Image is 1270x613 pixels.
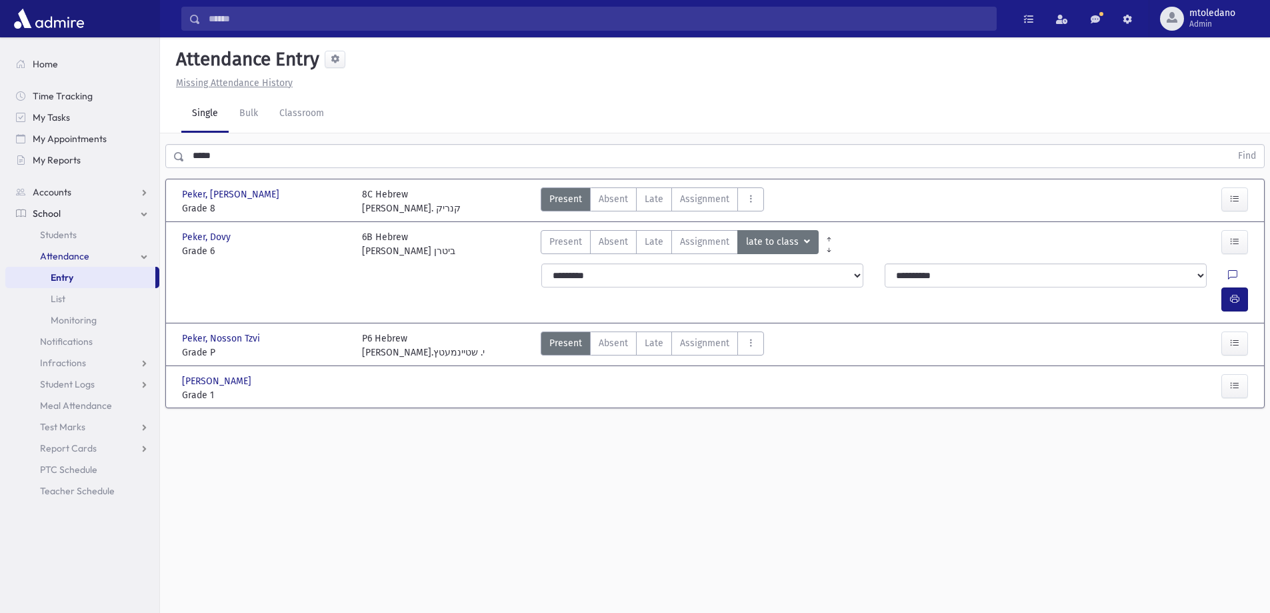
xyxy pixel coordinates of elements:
[1230,145,1264,167] button: Find
[5,53,159,75] a: Home
[33,133,107,145] span: My Appointments
[182,244,349,258] span: Grade 6
[645,192,663,206] span: Late
[269,95,335,133] a: Classroom
[5,128,159,149] a: My Appointments
[51,271,73,283] span: Entry
[182,201,349,215] span: Grade 8
[5,245,159,267] a: Attendance
[5,149,159,171] a: My Reports
[40,442,97,454] span: Report Cards
[680,235,729,249] span: Assignment
[40,357,86,369] span: Infractions
[182,374,254,388] span: [PERSON_NAME]
[5,181,159,203] a: Accounts
[746,235,801,249] span: late to class
[599,192,628,206] span: Absent
[5,267,155,288] a: Entry
[541,332,764,360] div: AttTypes
[5,374,159,395] a: Student Logs
[33,186,71,198] span: Accounts
[229,95,269,133] a: Bulk
[33,207,61,219] span: School
[40,250,89,262] span: Attendance
[541,187,764,215] div: AttTypes
[645,235,663,249] span: Late
[182,346,349,360] span: Grade P
[549,235,582,249] span: Present
[40,229,77,241] span: Students
[182,187,282,201] span: Peker, [PERSON_NAME]
[201,7,996,31] input: Search
[1189,19,1235,29] span: Admin
[5,480,159,502] a: Teacher Schedule
[40,421,85,433] span: Test Marks
[51,314,97,326] span: Monitoring
[680,192,729,206] span: Assignment
[5,107,159,128] a: My Tasks
[5,288,159,310] a: List
[182,230,233,244] span: Peker, Dovy
[33,154,81,166] span: My Reports
[1189,8,1235,19] span: mtoledano
[40,485,115,497] span: Teacher Schedule
[182,388,349,402] span: Grade 1
[171,48,319,71] h5: Attendance Entry
[599,235,628,249] span: Absent
[5,459,159,480] a: PTC Schedule
[40,464,97,476] span: PTC Schedule
[5,395,159,416] a: Meal Attendance
[5,352,159,374] a: Infractions
[5,310,159,331] a: Monitoring
[182,332,263,346] span: Peker, Nosson Tzvi
[5,203,159,224] a: School
[33,90,93,102] span: Time Tracking
[181,95,229,133] a: Single
[5,224,159,245] a: Students
[5,331,159,352] a: Notifications
[549,192,582,206] span: Present
[549,336,582,350] span: Present
[33,111,70,123] span: My Tasks
[33,58,58,70] span: Home
[599,336,628,350] span: Absent
[51,293,65,305] span: List
[11,5,87,32] img: AdmirePro
[362,230,455,258] div: 6B Hebrew [PERSON_NAME] ביטרן
[362,332,485,360] div: P6 Hebrew [PERSON_NAME].י. שטיינמעטץ
[5,85,159,107] a: Time Tracking
[645,336,663,350] span: Late
[176,77,293,89] u: Missing Attendance History
[362,187,461,215] div: 8C Hebrew [PERSON_NAME]. קנריק
[5,438,159,459] a: Report Cards
[737,230,819,254] button: late to class
[541,230,819,258] div: AttTypes
[5,416,159,438] a: Test Marks
[40,400,112,412] span: Meal Attendance
[680,336,729,350] span: Assignment
[171,77,293,89] a: Missing Attendance History
[40,378,95,390] span: Student Logs
[40,336,93,348] span: Notifications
